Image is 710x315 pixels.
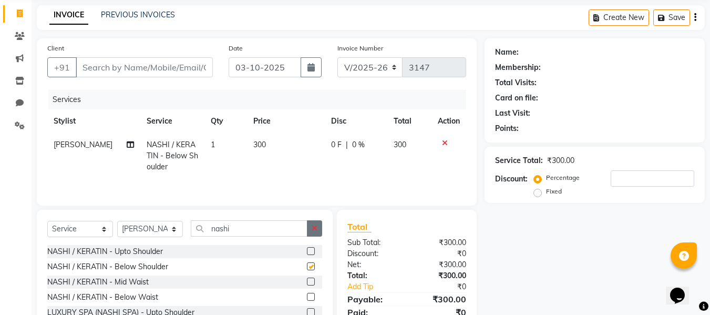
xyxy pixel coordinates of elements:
div: ₹0 [418,281,475,292]
div: Sub Total: [339,237,407,248]
span: 1 [211,140,215,149]
label: Fixed [546,187,562,196]
label: Date [229,44,243,53]
th: Action [431,109,466,133]
label: Percentage [546,173,580,182]
div: Membership: [495,62,541,73]
div: Discount: [339,248,407,259]
button: +91 [47,57,77,77]
input: Search or Scan [191,220,307,237]
span: [PERSON_NAME] [54,140,112,149]
span: Total [347,221,372,232]
div: ₹300.00 [407,270,474,281]
button: Create New [589,9,649,26]
div: ₹300.00 [407,293,474,306]
div: ₹300.00 [407,259,474,270]
th: Qty [204,109,247,133]
span: 300 [253,140,266,149]
th: Disc [325,109,387,133]
div: Net: [339,259,407,270]
label: Invoice Number [337,44,383,53]
a: INVOICE [49,6,88,25]
div: NASHI / KERATIN - Below Shoulder [47,261,168,272]
div: Name: [495,47,519,58]
div: Discount: [495,174,528,185]
div: NASHI / KERATIN - Upto Shoulder [47,246,163,257]
span: 0 % [352,139,365,150]
div: NASHI / KERATIN - Below Waist [47,292,158,303]
div: Services [48,90,474,109]
div: Card on file: [495,93,538,104]
th: Service [140,109,204,133]
div: Service Total: [495,155,543,166]
th: Total [387,109,432,133]
div: ₹300.00 [547,155,574,166]
span: | [346,139,348,150]
a: PREVIOUS INVOICES [101,10,175,19]
label: Client [47,44,64,53]
th: Stylist [47,109,140,133]
div: NASHI / KERATIN - Mid Waist [47,277,149,288]
div: Total Visits: [495,77,537,88]
input: Search by Name/Mobile/Email/Code [76,57,213,77]
span: NASHI / KERATIN - Below Shoulder [147,140,198,171]
button: Save [653,9,690,26]
span: 0 F [331,139,342,150]
div: Payable: [339,293,407,306]
div: Total: [339,270,407,281]
div: Points: [495,123,519,134]
div: ₹0 [407,248,474,259]
div: ₹300.00 [407,237,474,248]
a: Add Tip [339,281,418,292]
th: Price [247,109,325,133]
span: 300 [394,140,406,149]
iframe: chat widget [666,273,699,304]
div: Last Visit: [495,108,530,119]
